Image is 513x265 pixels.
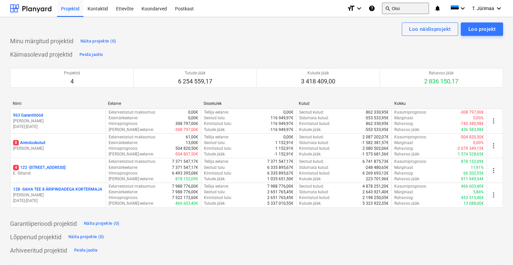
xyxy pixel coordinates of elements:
[82,218,121,229] button: Näita projekte (0)
[402,22,458,36] button: Loo näidisprojekt
[204,165,226,171] p: Seotud tulu :
[299,165,329,171] p: Sidumata kulud :
[13,140,103,151] div: 8Arenduskulud[PERSON_NAME]
[204,146,232,151] p: Kinnitatud tulu :
[394,101,484,106] div: Kokku
[172,184,198,189] p: 7 988 776,00€
[472,6,494,11] span: T. Jürimaa
[109,127,154,133] p: [PERSON_NAME]-eelarve :
[459,4,467,12] i: keyboard_arrow_down
[490,191,498,199] span: more_vert
[362,201,389,206] p: 5 323 922,55€
[109,171,138,176] p: Hinnaprognoos :
[204,115,226,121] p: Seotud tulu :
[13,187,103,204] div: 128 -SAHA TEE 8 ÄRIPINDADEGA KORTERMAJA[PERSON_NAME][DATE]-[DATE]
[13,140,19,145] span: 8
[204,101,293,106] div: Sissetulek
[64,77,80,85] p: 4
[174,151,198,157] p: -504 807,50€
[394,110,427,115] p: Kasumiprognoos :
[361,140,389,146] p: -1 582 381,57€
[172,165,198,171] p: 7 371 547,17€
[175,201,198,206] p: 466 603,40€
[355,4,363,12] i: keyboard_arrow_down
[382,3,429,14] button: Otsi
[13,171,103,176] p: E. Sillandi
[299,151,322,157] p: Kulude jääk :
[178,70,212,76] p: Tulude jääk
[299,134,324,140] p: Seotud kulud :
[299,201,322,206] p: Kulude jääk :
[301,70,335,76] p: Kulude jääk
[13,113,103,130] div: 963 Garantiitööd[PERSON_NAME][DATE]-[DATE]
[461,159,484,164] p: 878 152,09€
[473,189,484,195] p: 5,84%
[366,110,389,115] p: 862 330,95€
[204,110,229,115] p: Tellija eelarve :
[394,165,414,171] p: Marginaal :
[13,124,103,130] p: [DATE] - [DATE]
[10,247,67,255] p: Arhiveeritud projektid
[275,140,293,146] p: 1 152,91€
[362,195,389,201] p: 2 198 250,05€
[109,146,138,151] p: Hinnaprognoos :
[362,171,389,176] p: 6 269 693,12€
[79,36,118,47] button: Näita projekte (0)
[267,159,293,164] p: 7 371 547,17€
[362,159,389,164] p: 6 741 875,73€
[299,171,330,176] p: Kinnitatud kulud :
[473,140,484,146] p: 0,00%
[460,121,484,127] p: -745 380,98€
[461,22,503,36] button: Loo projekt
[108,101,198,106] div: Eelarve
[394,146,414,151] p: Rahavoog :
[299,101,389,106] div: Kulud
[13,198,103,204] p: [DATE] - [DATE]
[109,115,138,121] p: Eesmärkeelarve :
[479,233,513,265] iframe: Chat Widget
[473,115,484,121] p: 0,00%
[458,151,484,157] p: 1 574 528,65€
[424,77,458,85] p: 2 836 150,17
[204,151,226,157] p: Tulude jääk :
[84,220,120,227] div: Näita projekte (0)
[275,146,293,151] p: 1 152,91€
[463,171,484,176] p: 66 202,55€
[13,101,103,106] div: Nimi
[267,201,293,206] p: 5 337 010,55€
[394,134,427,140] p: Kasumiprognoos :
[13,165,103,176] div: 4122 -[STREET_ADDRESS]E. Sillandi
[299,110,324,115] p: Seotud kulud :
[394,189,414,195] p: Marginaal :
[468,25,496,34] div: Loo projekt
[204,134,229,140] p: Tellija eelarve :
[460,110,484,115] p: -308 797,00€
[299,121,330,127] p: Kinnitatud kulud :
[13,146,103,151] p: [PERSON_NAME]
[13,113,43,118] p: 963 Garantiitööd
[299,189,329,195] p: Sidumata kulud :
[79,51,103,59] div: Peida jaotis
[365,127,389,133] p: -553 533,95€
[204,159,229,164] p: Tellija eelarve :
[394,176,420,182] p: Rahavoo jääk :
[109,184,156,189] p: Eelarvestatud maksumus :
[490,117,498,125] span: more_vert
[394,195,414,201] p: Rahavoog :
[267,165,293,171] p: 6 335 895,67€
[204,184,229,189] p: Tellija eelarve :
[394,171,414,176] p: Rahavoog :
[409,25,451,34] div: Loo näidisprojekt
[365,115,389,121] p: -553 533,95€
[175,176,198,182] p: 878 152,09€
[68,233,104,241] div: Näita projekte (0)
[471,165,484,171] p: 11,91%
[368,4,375,12] i: Abikeskus
[172,195,198,201] p: 7 522 172,60€
[366,121,389,127] p: 862 330,95€
[461,176,484,182] p: 811 949,54€
[394,159,427,164] p: Kasumiprognoos :
[283,110,293,115] p: 0,00€
[267,189,293,195] p: 2 651 765,45€
[109,201,154,206] p: [PERSON_NAME]-eelarve :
